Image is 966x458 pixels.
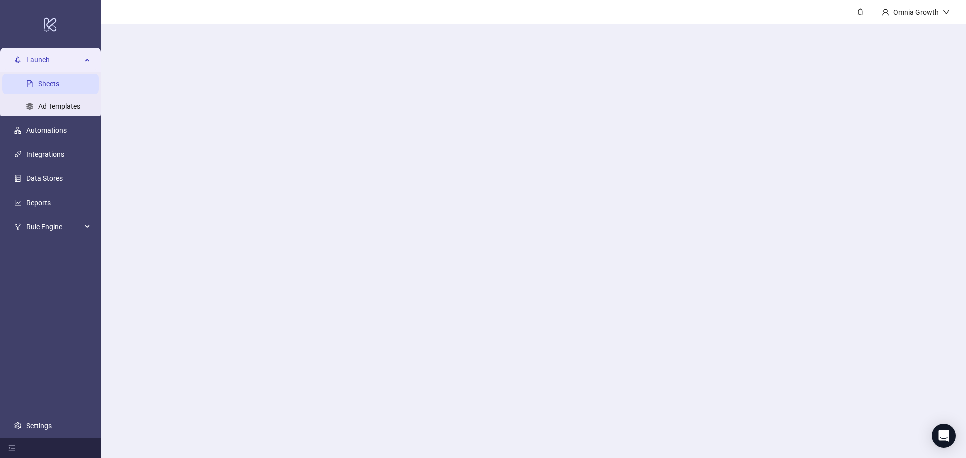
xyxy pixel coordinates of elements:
[943,9,950,16] span: down
[14,223,21,230] span: fork
[26,217,82,237] span: Rule Engine
[26,199,51,207] a: Reports
[38,102,80,110] a: Ad Templates
[26,150,64,158] a: Integrations
[889,7,943,18] div: Omnia Growth
[26,126,67,134] a: Automations
[26,174,63,182] a: Data Stores
[882,9,889,16] span: user
[8,444,15,451] span: menu-fold
[857,8,864,15] span: bell
[38,80,59,88] a: Sheets
[26,50,82,70] span: Launch
[932,424,956,448] div: Open Intercom Messenger
[26,422,52,430] a: Settings
[14,56,21,63] span: rocket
